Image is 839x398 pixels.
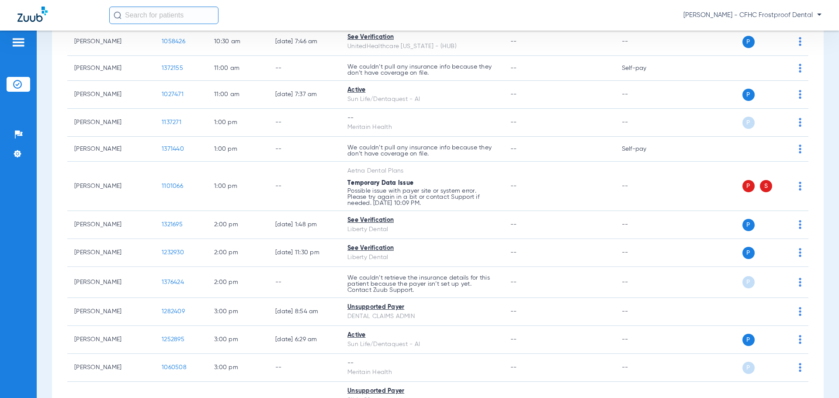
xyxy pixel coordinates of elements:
img: group-dot-blue.svg [799,37,801,46]
td: [DATE] 7:46 AM [268,28,340,56]
td: -- [268,137,340,162]
span: -- [510,336,517,343]
img: group-dot-blue.svg [799,220,801,229]
td: Self-pay [615,137,674,162]
img: group-dot-blue.svg [799,182,801,190]
span: -- [510,308,517,315]
img: hamburger-icon [11,37,25,48]
td: Self-pay [615,56,674,81]
span: -- [510,249,517,256]
td: -- [615,162,674,211]
input: Search for patients [109,7,218,24]
span: 1371440 [162,146,184,152]
td: [PERSON_NAME] [67,137,155,162]
div: See Verification [347,216,496,225]
td: -- [268,56,340,81]
span: -- [510,119,517,125]
div: Active [347,331,496,340]
td: 3:00 PM [207,298,268,326]
td: [PERSON_NAME] [67,28,155,56]
td: [PERSON_NAME] [67,239,155,267]
div: Active [347,86,496,95]
td: 11:00 AM [207,81,268,109]
td: [PERSON_NAME] [67,162,155,211]
td: 3:00 PM [207,326,268,354]
td: -- [268,354,340,382]
span: 1282409 [162,308,185,315]
span: Temporary Data Issue [347,180,413,186]
td: -- [615,239,674,267]
span: -- [510,364,517,370]
iframe: Chat Widget [795,356,839,398]
div: -- [347,114,496,123]
td: [DATE] 6:29 AM [268,326,340,354]
span: -- [510,65,517,71]
div: Unsupported Payer [347,387,496,396]
td: -- [615,109,674,137]
td: [PERSON_NAME] [67,109,155,137]
div: Meritain Health [347,368,496,377]
td: [PERSON_NAME] [67,326,155,354]
img: group-dot-blue.svg [799,145,801,153]
td: [PERSON_NAME] [67,354,155,382]
td: -- [615,81,674,109]
span: -- [510,91,517,97]
td: 1:00 PM [207,162,268,211]
span: P [742,117,755,129]
div: Sun Life/Dentaquest - AI [347,95,496,104]
td: -- [615,267,674,298]
td: 2:00 PM [207,211,268,239]
span: 1058426 [162,38,185,45]
td: [PERSON_NAME] [67,298,155,326]
td: 1:00 PM [207,109,268,137]
img: group-dot-blue.svg [799,278,801,287]
span: P [742,219,755,231]
span: P [742,362,755,374]
span: -- [510,279,517,285]
p: We couldn’t pull any insurance info because they don’t have coverage on file. [347,145,496,157]
img: group-dot-blue.svg [799,90,801,99]
div: Aetna Dental Plans [347,166,496,176]
div: Unsupported Payer [347,303,496,312]
td: 11:00 AM [207,56,268,81]
td: -- [615,298,674,326]
td: -- [615,326,674,354]
span: 1321695 [162,221,183,228]
img: group-dot-blue.svg [799,335,801,344]
div: UnitedHealthcare [US_STATE] - (HUB) [347,42,496,51]
span: P [742,89,755,101]
td: -- [268,109,340,137]
td: -- [615,354,674,382]
td: [DATE] 7:37 AM [268,81,340,109]
td: 2:00 PM [207,267,268,298]
span: 1252895 [162,336,184,343]
td: 1:00 PM [207,137,268,162]
img: Zuub Logo [17,7,48,22]
td: 10:30 AM [207,28,268,56]
td: -- [615,28,674,56]
p: Possible issue with payer site or system error. Please try again in a bit or contact Support if n... [347,188,496,206]
div: Liberty Dental [347,253,496,262]
span: S [760,180,772,192]
span: 1376424 [162,279,184,285]
span: 1060508 [162,364,187,370]
span: [PERSON_NAME] - CFHC Frostproof Dental [683,11,822,20]
img: group-dot-blue.svg [799,248,801,257]
span: P [742,180,755,192]
img: Search Icon [114,11,121,19]
div: See Verification [347,33,496,42]
span: 1137271 [162,119,181,125]
span: 1101066 [162,183,183,189]
td: 2:00 PM [207,239,268,267]
img: group-dot-blue.svg [799,307,801,316]
span: -- [510,221,517,228]
div: Liberty Dental [347,225,496,234]
td: [DATE] 8:54 AM [268,298,340,326]
td: [DATE] 1:48 PM [268,211,340,239]
td: -- [268,162,340,211]
td: -- [615,211,674,239]
div: DENTAL CLAIMS ADMIN [347,312,496,321]
td: [PERSON_NAME] [67,211,155,239]
span: P [742,36,755,48]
